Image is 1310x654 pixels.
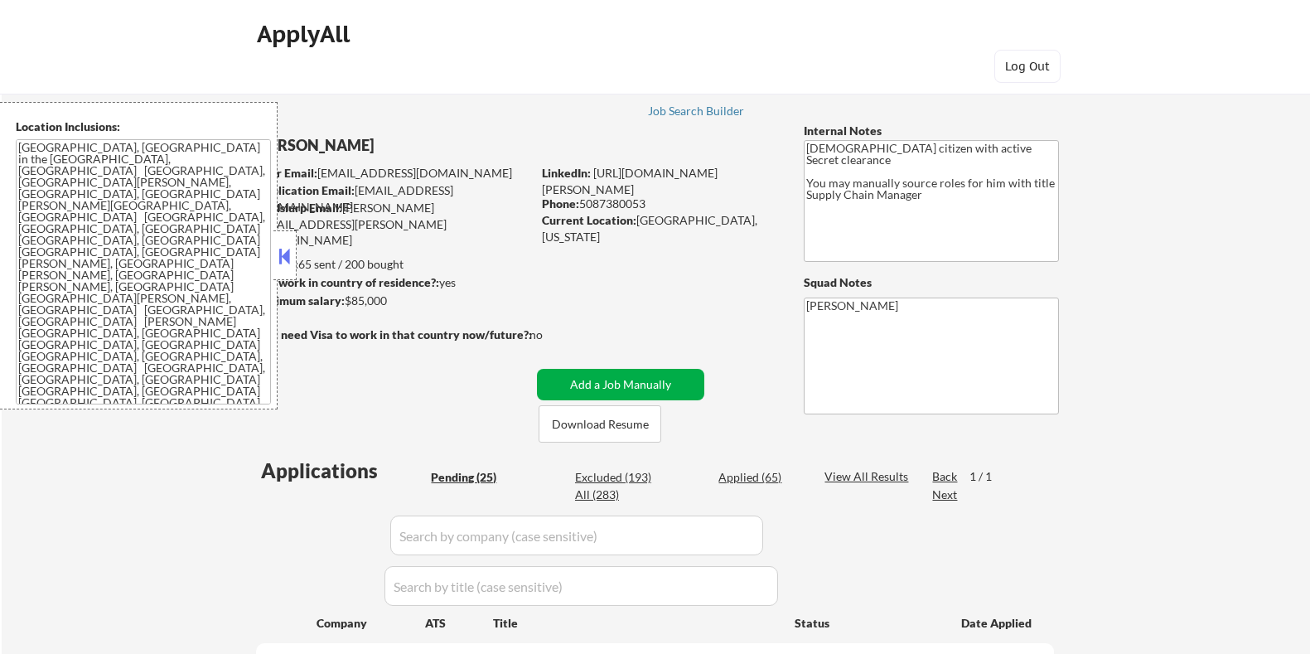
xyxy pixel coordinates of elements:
[932,468,959,485] div: Back
[255,293,531,309] div: $85,000
[431,469,514,486] div: Pending (25)
[542,196,579,211] strong: Phone:
[529,327,577,343] div: no
[932,487,959,503] div: Next
[537,369,704,400] button: Add a Job Manually
[648,104,745,121] a: Job Search Builder
[261,461,425,481] div: Applications
[255,274,526,291] div: yes
[493,615,779,632] div: Title
[824,468,913,485] div: View All Results
[542,196,776,212] div: 5087380053
[256,327,532,342] strong: Will need Visa to work in that country now/future?:
[425,615,493,632] div: ATS
[542,212,776,245] div: [GEOGRAPHIC_DATA], [US_STATE]
[542,166,591,180] strong: LinkedIn:
[961,615,1034,632] div: Date Applied
[384,566,778,606] input: Search by title (case sensitive)
[804,123,1059,139] div: Internal Notes
[390,516,763,555] input: Search by company (case sensitive)
[542,166,718,196] a: [URL][DOMAIN_NAME][PERSON_NAME]
[648,105,745,117] div: Job Search Builder
[795,608,937,637] div: Status
[539,405,661,443] button: Download Resume
[256,201,342,215] strong: Mailslurp Email:
[257,20,355,48] div: ApplyAll
[718,469,801,486] div: Applied (65)
[994,50,1061,83] button: Log Out
[255,293,345,308] strong: Minimum salary:
[256,135,597,156] div: [PERSON_NAME]
[804,274,1059,291] div: Squad Notes
[575,469,658,486] div: Excluded (193)
[257,182,531,215] div: [EMAIL_ADDRESS][DOMAIN_NAME]
[969,468,1008,485] div: 1 / 1
[575,487,658,503] div: All (283)
[255,256,531,273] div: 65 sent / 200 bought
[257,165,531,182] div: [EMAIL_ADDRESS][DOMAIN_NAME]
[317,615,425,632] div: Company
[16,119,271,135] div: Location Inclusions:
[542,213,636,227] strong: Current Location:
[255,275,439,289] strong: Can work in country of residence?:
[257,183,355,197] strong: Application Email:
[256,200,531,249] div: [PERSON_NAME][EMAIL_ADDRESS][PERSON_NAME][DOMAIN_NAME]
